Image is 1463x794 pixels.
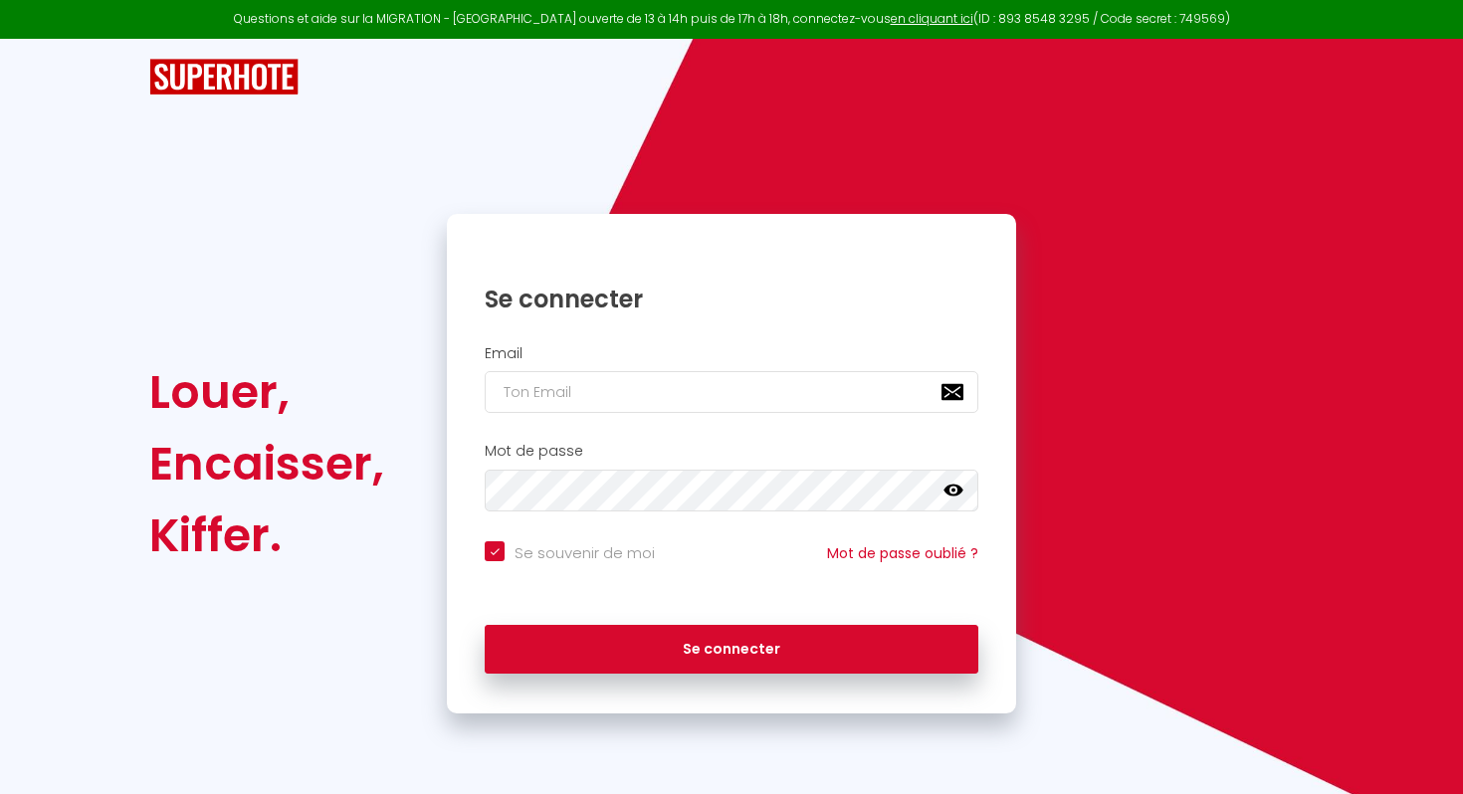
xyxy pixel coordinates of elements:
[149,356,384,428] div: Louer,
[485,625,978,675] button: Se connecter
[485,371,978,413] input: Ton Email
[827,543,978,563] a: Mot de passe oublié ?
[149,59,299,96] img: SuperHote logo
[485,345,978,362] h2: Email
[149,428,384,499] div: Encaisser,
[149,499,384,571] div: Kiffer.
[891,10,973,27] a: en cliquant ici
[485,284,978,314] h1: Se connecter
[485,443,978,460] h2: Mot de passe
